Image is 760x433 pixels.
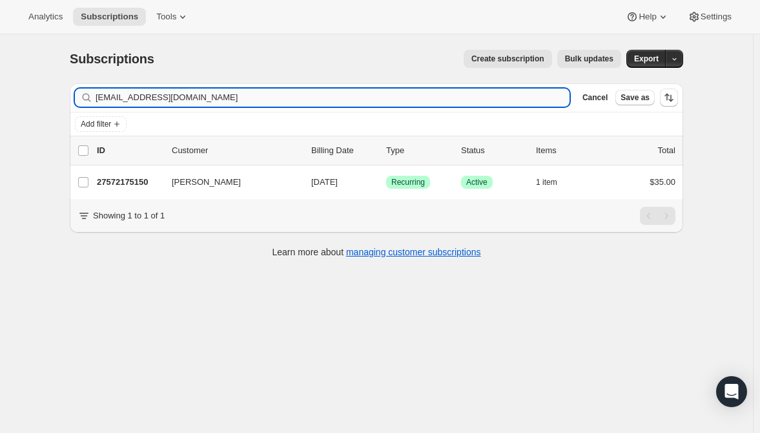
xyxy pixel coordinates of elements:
[172,144,301,157] p: Customer
[658,144,675,157] p: Total
[621,92,650,103] span: Save as
[149,8,197,26] button: Tools
[93,209,165,222] p: Showing 1 to 1 of 1
[81,119,111,129] span: Add filter
[634,54,659,64] span: Export
[28,12,63,22] span: Analytics
[464,50,552,68] button: Create subscription
[577,90,613,105] button: Cancel
[311,144,376,157] p: Billing Date
[626,50,666,68] button: Export
[97,173,675,191] div: 27572175150[PERSON_NAME][DATE]SuccessRecurringSuccessActive1 item$35.00
[565,54,613,64] span: Bulk updates
[172,176,241,189] span: [PERSON_NAME]
[536,173,571,191] button: 1 item
[272,246,481,259] p: Learn more about
[97,176,161,189] p: 27572175150
[73,8,146,26] button: Subscriptions
[639,12,656,22] span: Help
[618,8,677,26] button: Help
[75,116,127,132] button: Add filter
[391,177,425,187] span: Recurring
[461,144,526,157] p: Status
[701,12,732,22] span: Settings
[640,207,675,225] nav: Pagination
[21,8,70,26] button: Analytics
[466,177,488,187] span: Active
[97,144,675,157] div: IDCustomerBilling DateTypeStatusItemsTotal
[81,12,138,22] span: Subscriptions
[536,177,557,187] span: 1 item
[97,144,161,157] p: ID
[346,247,481,257] a: managing customer subscriptions
[680,8,739,26] button: Settings
[536,144,601,157] div: Items
[650,177,675,187] span: $35.00
[386,144,451,157] div: Type
[582,92,608,103] span: Cancel
[557,50,621,68] button: Bulk updates
[471,54,544,64] span: Create subscription
[96,89,570,107] input: Filter subscribers
[660,89,678,107] button: Sort the results
[615,90,655,105] button: Save as
[164,172,293,193] button: [PERSON_NAME]
[716,376,747,407] div: Open Intercom Messenger
[311,177,338,187] span: [DATE]
[156,12,176,22] span: Tools
[70,52,154,66] span: Subscriptions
